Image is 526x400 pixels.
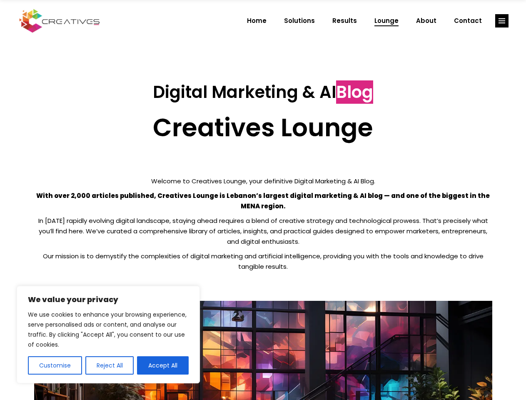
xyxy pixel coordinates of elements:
[34,112,492,142] h2: Creatives Lounge
[445,10,491,32] a: Contact
[28,356,82,375] button: Customise
[336,80,373,104] span: Blog
[28,295,189,305] p: We value your privacy
[238,10,275,32] a: Home
[284,10,315,32] span: Solutions
[374,10,399,32] span: Lounge
[366,10,407,32] a: Lounge
[407,10,445,32] a: About
[247,10,267,32] span: Home
[332,10,357,32] span: Results
[28,310,189,350] p: We use cookies to enhance your browsing experience, serve personalised ads or content, and analys...
[495,14,509,27] a: link
[454,10,482,32] span: Contact
[17,286,200,383] div: We value your privacy
[34,82,492,102] h3: Digital Marketing & AI
[137,356,189,375] button: Accept All
[34,176,492,186] p: Welcome to Creatives Lounge, your definitive Digital Marketing & AI Blog.
[85,356,134,375] button: Reject All
[17,8,102,34] img: Creatives
[416,10,436,32] span: About
[36,191,490,210] strong: With over 2,000 articles published, Creatives Lounge is Lebanon’s largest digital marketing & AI ...
[275,10,324,32] a: Solutions
[324,10,366,32] a: Results
[34,215,492,247] p: In [DATE] rapidly evolving digital landscape, staying ahead requires a blend of creative strategy...
[34,251,492,272] p: Our mission is to demystify the complexities of digital marketing and artificial intelligence, pr...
